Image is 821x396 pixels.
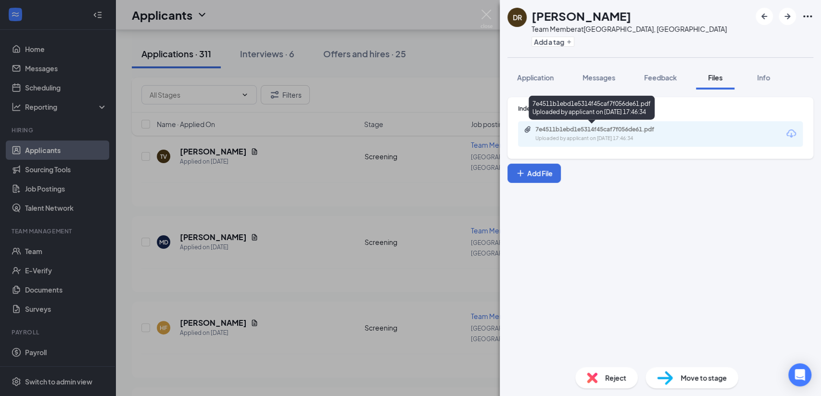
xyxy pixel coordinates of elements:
div: DR [513,13,522,22]
div: Open Intercom Messenger [788,363,811,386]
svg: Download [785,128,797,140]
div: Team Member at [GEOGRAPHIC_DATA], [GEOGRAPHIC_DATA] [531,24,727,34]
svg: Paperclip [524,126,531,133]
div: 7e4511b1ebd1e5314f45caf7f056de61.pdf [535,126,670,133]
span: Files [708,73,722,82]
svg: Ellipses [802,11,813,22]
svg: Plus [566,39,572,45]
svg: ArrowRight [782,11,793,22]
div: 7e4511b1ebd1e5314f45caf7f056de61.pdf Uploaded by applicant on [DATE] 17:46:34 [529,96,655,120]
button: ArrowRight [779,8,796,25]
svg: Plus [516,168,525,178]
button: ArrowLeftNew [756,8,773,25]
span: Move to stage [681,372,727,383]
svg: ArrowLeftNew [758,11,770,22]
span: Application [517,73,554,82]
button: PlusAdd a tag [531,37,574,47]
div: Uploaded by applicant on [DATE] 17:46:34 [535,135,680,142]
a: Paperclip7e4511b1ebd1e5314f45caf7f056de61.pdfUploaded by applicant on [DATE] 17:46:34 [524,126,680,142]
div: Indeed Resume [518,104,803,113]
span: Feedback [644,73,677,82]
button: Add FilePlus [507,164,561,183]
span: Reject [605,372,626,383]
span: Info [757,73,770,82]
h1: [PERSON_NAME] [531,8,631,24]
span: Messages [582,73,615,82]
